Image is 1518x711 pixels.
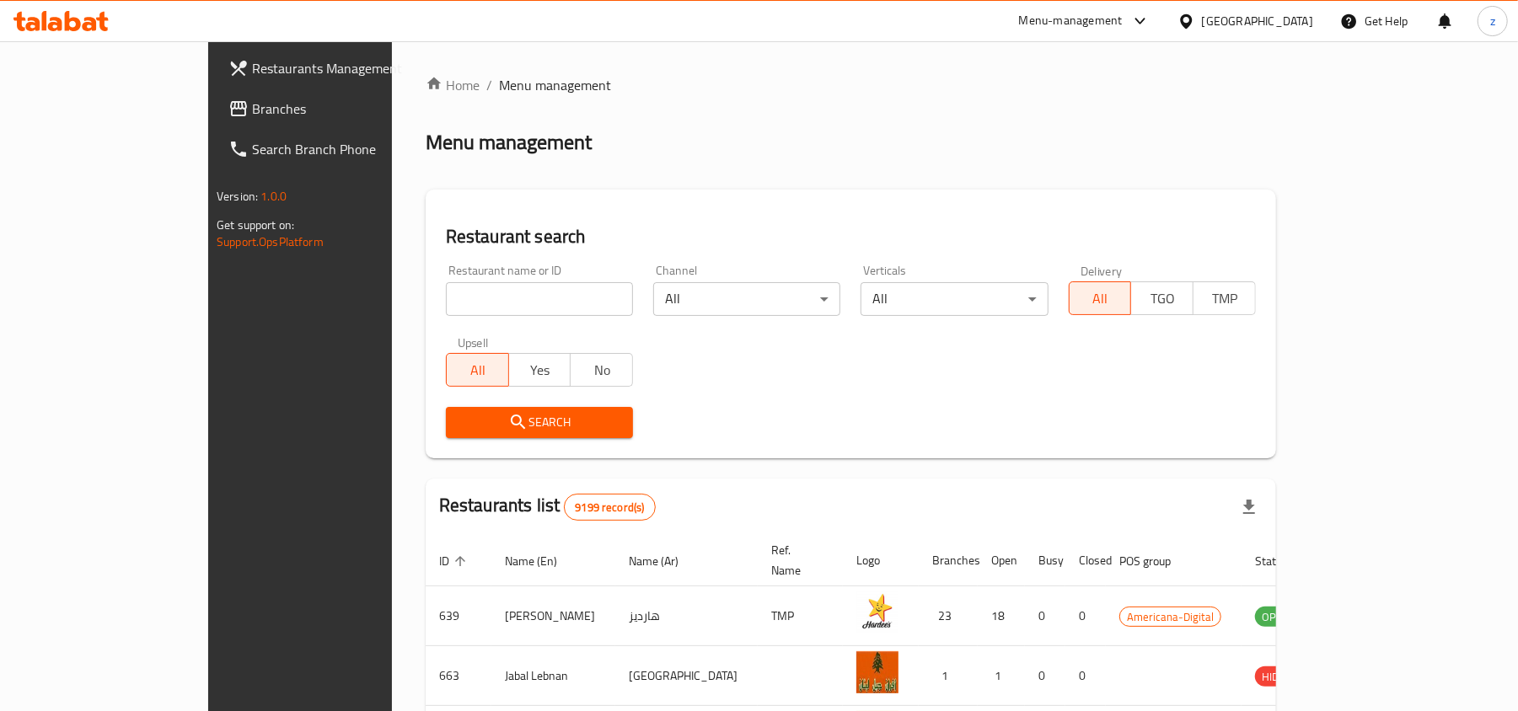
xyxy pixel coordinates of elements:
div: Total records count [564,494,655,521]
label: Upsell [458,336,489,348]
span: OPEN [1255,607,1296,627]
div: [GEOGRAPHIC_DATA] [1202,12,1313,30]
td: 18 [978,586,1025,646]
a: Search Branch Phone [215,129,462,169]
span: Version: [217,185,258,207]
div: Export file [1229,487,1269,527]
span: TGO [1138,286,1187,311]
td: 1 [978,646,1025,706]
span: Yes [516,358,565,382]
li: / [486,75,492,95]
img: Jabal Lebnan [856,651,898,693]
td: Jabal Lebnan [491,646,615,706]
button: All [446,353,509,387]
td: 0 [1065,586,1106,646]
th: Busy [1025,535,1065,586]
span: Name (Ar) [629,551,700,571]
a: Branches [215,88,462,129]
td: [GEOGRAPHIC_DATA] [615,646,758,706]
div: Menu-management [1019,11,1123,31]
button: Search [446,407,633,438]
span: Status [1255,551,1310,571]
div: HIDDEN [1255,666,1306,687]
span: z [1490,12,1495,30]
span: Name (En) [505,551,579,571]
a: Restaurants Management [215,48,462,88]
span: Search Branch Phone [252,139,448,159]
th: Branches [919,535,978,586]
td: هارديز [615,586,758,646]
span: HIDDEN [1255,667,1306,687]
a: Support.OpsPlatform [217,231,324,253]
h2: Restaurants list [439,493,656,521]
td: 0 [1065,646,1106,706]
span: 9199 record(s) [565,500,654,516]
div: All [861,282,1048,316]
td: 23 [919,586,978,646]
nav: breadcrumb [426,75,1276,95]
h2: Restaurant search [446,224,1256,249]
div: OPEN [1255,607,1296,627]
th: Open [978,535,1025,586]
span: Search [459,412,620,433]
span: No [577,358,626,382]
span: All [453,358,502,382]
td: 0 [1025,586,1065,646]
span: Ref. Name [771,540,823,580]
span: Get support on: [217,214,294,236]
button: TMP [1193,281,1256,315]
td: TMP [758,586,843,646]
td: 0 [1025,646,1065,706]
div: All [653,282,840,316]
h2: Menu management [426,129,592,156]
span: ID [439,551,471,571]
button: All [1069,281,1132,315]
span: Restaurants Management [252,58,448,78]
span: 1.0.0 [260,185,287,207]
button: Yes [508,353,571,387]
span: Menu management [499,75,611,95]
span: Americana-Digital [1120,607,1220,627]
button: TGO [1130,281,1193,315]
td: [PERSON_NAME] [491,586,615,646]
span: POS group [1119,551,1193,571]
input: Search for restaurant name or ID.. [446,282,633,316]
label: Delivery [1081,265,1123,276]
img: Hardee's [856,591,898,633]
td: 1 [919,646,978,706]
span: All [1076,286,1125,311]
span: Branches [252,99,448,119]
th: Logo [843,535,919,586]
span: TMP [1200,286,1249,311]
th: Closed [1065,535,1106,586]
button: No [570,353,633,387]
